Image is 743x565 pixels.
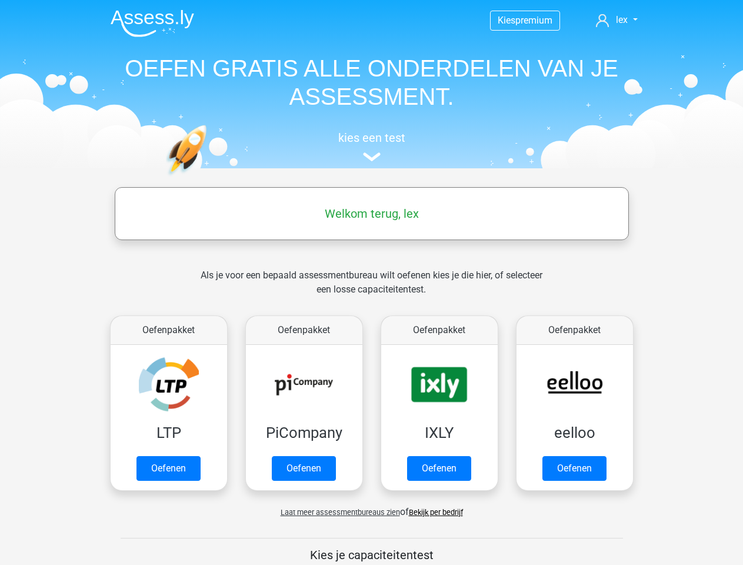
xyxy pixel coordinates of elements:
img: Assessly [111,9,194,37]
a: Bekijk per bedrijf [409,508,463,517]
h1: OEFEN GRATIS ALLE ONDERDELEN VAN JE ASSESSMENT. [101,54,642,111]
span: Laat meer assessmentbureaus zien [281,508,400,517]
span: premium [515,15,552,26]
h5: kies een test [101,131,642,145]
div: Als je voor een bepaald assessmentbureau wilt oefenen kies je die hier, of selecteer een losse ca... [191,268,552,311]
div: of [101,496,642,519]
img: assessment [363,152,381,161]
a: Oefenen [272,456,336,481]
img: oefenen [166,125,252,231]
h5: Welkom terug, lex [121,207,623,221]
h5: Kies je capaciteitentest [121,548,623,562]
a: Oefenen [407,456,471,481]
a: Oefenen [542,456,607,481]
a: Oefenen [136,456,201,481]
a: Kiespremium [491,12,559,28]
span: Kies [498,15,515,26]
a: kies een test [101,131,642,162]
span: lex [616,14,628,25]
a: lex [591,13,642,27]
